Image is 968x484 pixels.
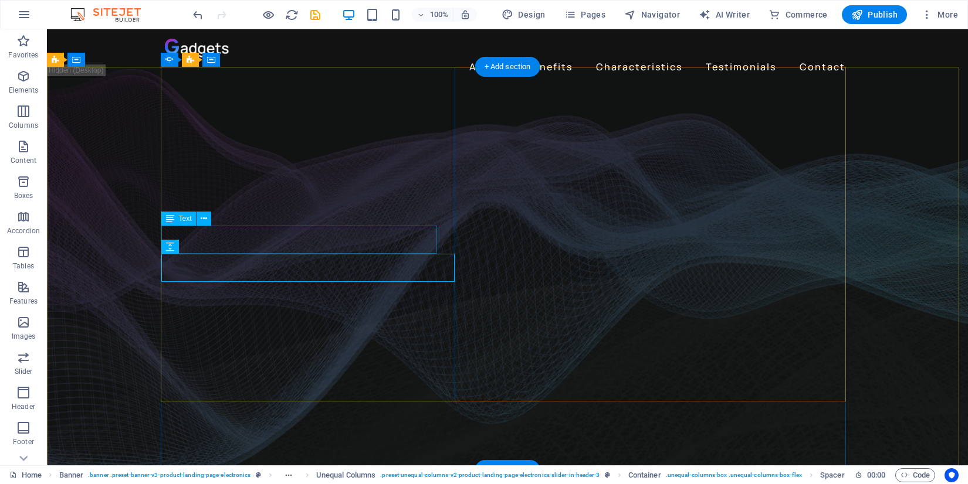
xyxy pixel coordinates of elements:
[9,296,38,306] p: Features
[560,5,610,24] button: Pages
[7,226,40,236] p: Accordion
[867,468,885,482] span: 00 00
[59,468,84,482] span: Click to select. Double-click to edit
[460,9,471,20] i: On resize automatically adjust zoom level to fit chosen device.
[699,9,750,21] span: AI Writer
[59,468,845,482] nav: breadcrumb
[12,402,35,411] p: Header
[191,8,205,22] button: undo
[605,472,610,478] i: This element is a customizable preset
[620,5,685,24] button: Navigator
[851,9,898,21] span: Publish
[8,50,38,60] p: Favorites
[12,332,36,341] p: Images
[769,9,828,21] span: Commerce
[88,468,251,482] span: . banner .preset-banner-v3-product-landing-page-electronics
[497,5,550,24] button: Design
[875,471,877,479] span: :
[9,86,39,95] p: Elements
[628,468,661,482] span: Click to select. Double-click to edit
[502,9,546,21] span: Design
[475,460,540,480] div: + Add section
[855,468,886,482] h6: Session time
[921,9,958,21] span: More
[475,57,540,77] div: + Add section
[666,468,802,482] span: . unequal-columns-box .unequal-columns-box-flex
[256,472,261,478] i: This element is a customizable preset
[191,8,205,22] i: Undo: Edit headline (Ctrl+Z)
[564,9,605,21] span: Pages
[916,5,963,24] button: More
[429,8,448,22] h6: 100%
[285,8,299,22] i: Reload page
[67,8,155,22] img: Editor Logo
[901,468,930,482] span: Code
[9,121,38,130] p: Columns
[14,191,33,200] p: Boxes
[945,468,959,482] button: Usercentrics
[497,5,550,24] div: Design (Ctrl+Alt+Y)
[764,5,832,24] button: Commerce
[285,8,299,22] button: reload
[380,468,600,482] span: . preset-unequal-columns-v2-product-landing-page-electronics-slider-in-header-3
[179,215,192,222] span: Text
[9,468,42,482] a: Click to cancel selection. Double-click to open Pages
[308,8,322,22] button: save
[15,367,33,376] p: Slider
[11,156,36,165] p: Content
[412,8,453,22] button: 100%
[13,261,34,271] p: Tables
[309,8,322,22] i: Save (Ctrl+S)
[895,468,935,482] button: Code
[842,5,907,24] button: Publish
[316,468,375,482] span: Click to select. Double-click to edit
[624,9,680,21] span: Navigator
[261,8,275,22] button: Click here to leave preview mode and continue editing
[694,5,754,24] button: AI Writer
[13,437,34,446] p: Footer
[820,468,845,482] span: Click to select. Double-click to edit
